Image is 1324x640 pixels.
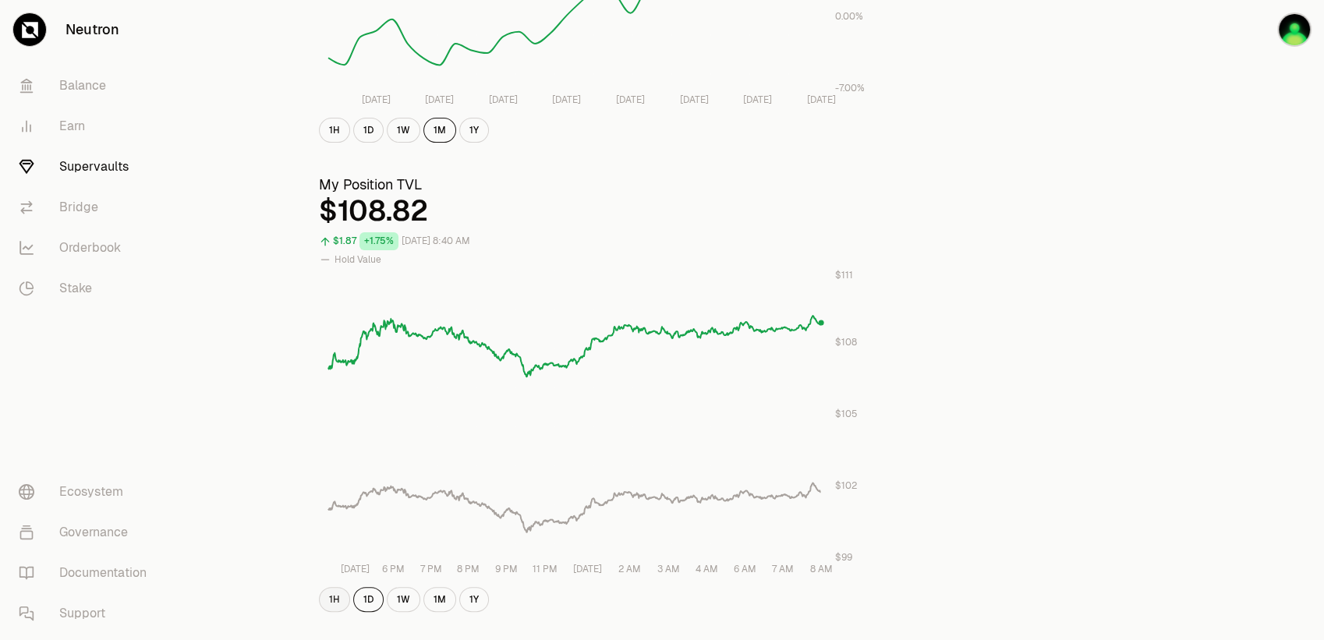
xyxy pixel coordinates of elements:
[319,174,868,196] h3: My Position TVL
[6,268,168,309] a: Stake
[6,228,168,268] a: Orderbook
[489,94,518,106] tspan: [DATE]
[335,253,381,266] span: Hold Value
[6,472,168,512] a: Ecosystem
[425,94,454,106] tspan: [DATE]
[382,563,405,575] tspan: 6 PM
[362,94,391,106] tspan: [DATE]
[6,593,168,634] a: Support
[319,196,868,227] div: $108.82
[459,587,489,612] button: 1Y
[387,118,420,143] button: 1W
[772,563,794,575] tspan: 7 AM
[420,563,441,575] tspan: 7 PM
[835,408,858,420] tspan: $105
[319,587,350,612] button: 1H
[810,563,833,575] tspan: 8 AM
[573,563,602,575] tspan: [DATE]
[679,94,708,106] tspan: [DATE]
[616,94,645,106] tspan: [DATE]
[353,587,384,612] button: 1D
[835,551,852,564] tspan: $99
[333,232,356,250] div: $1.87
[807,94,836,106] tspan: [DATE]
[353,118,384,143] button: 1D
[359,232,398,250] div: +1.75%
[835,269,853,281] tspan: $111
[319,118,350,143] button: 1H
[552,94,581,106] tspan: [DATE]
[6,512,168,553] a: Governance
[743,94,772,106] tspan: [DATE]
[402,232,470,250] div: [DATE] 8:40 AM
[459,118,489,143] button: 1Y
[835,479,857,492] tspan: $102
[6,147,168,187] a: Supervaults
[1277,12,1312,47] img: New_ado
[835,336,857,348] tspan: $108
[835,82,865,94] tspan: -7.00%
[6,187,168,228] a: Bridge
[341,563,370,575] tspan: [DATE]
[387,587,420,612] button: 1W
[6,65,168,106] a: Balance
[835,10,863,23] tspan: 0.00%
[6,553,168,593] a: Documentation
[495,563,518,575] tspan: 9 PM
[423,118,456,143] button: 1M
[423,587,456,612] button: 1M
[657,563,680,575] tspan: 3 AM
[457,563,480,575] tspan: 8 PM
[618,563,641,575] tspan: 2 AM
[6,106,168,147] a: Earn
[696,563,718,575] tspan: 4 AM
[734,563,756,575] tspan: 6 AM
[532,563,557,575] tspan: 11 PM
